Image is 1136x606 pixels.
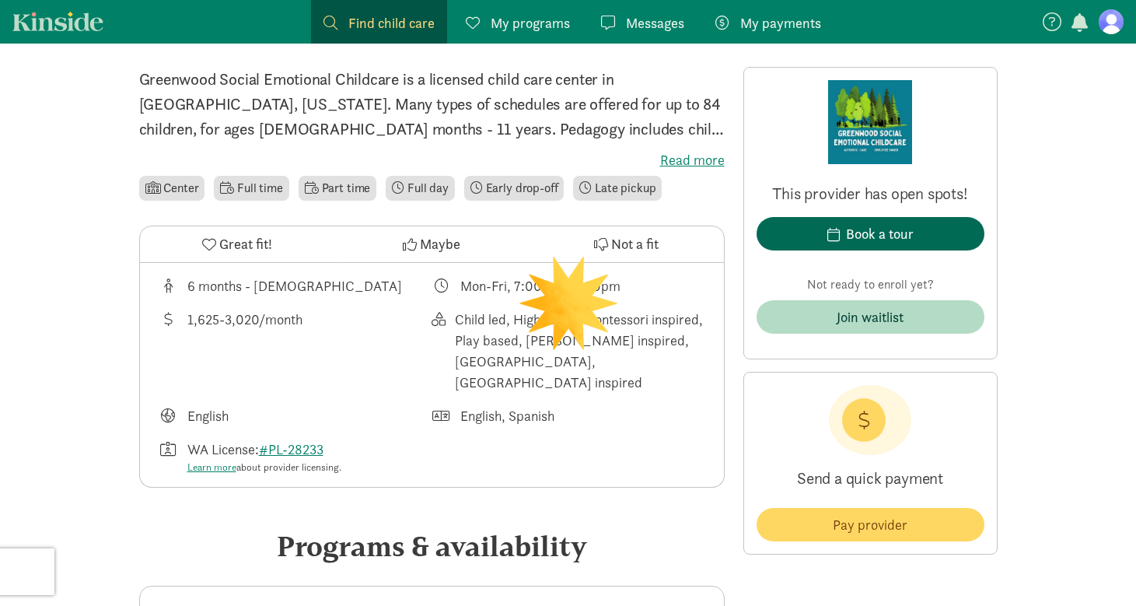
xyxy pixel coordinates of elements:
[757,275,984,294] p: Not ready to enroll yet?
[259,440,323,458] a: #PL-28233
[140,226,334,262] button: Great fit!
[460,275,620,296] div: Mon-Fri, 7:00am - 6:00pm
[828,80,912,164] img: Provider logo
[455,309,705,393] div: Child led, HighScope, Montessori inspired, Play based, [PERSON_NAME] inspired, [GEOGRAPHIC_DATA],...
[187,309,302,393] div: 1,625-3,020/month
[757,183,984,205] p: This provider has open spots!
[219,233,272,254] span: Great fit!
[187,439,341,475] div: WA License:
[529,226,723,262] button: Not a fit
[420,233,460,254] span: Maybe
[757,217,984,250] button: Book a tour
[187,461,236,474] a: Learn more
[159,309,432,393] div: Average tuition for this program
[386,176,455,201] li: Full day
[334,226,529,262] button: Maybe
[464,176,565,201] li: Early drop-off
[214,176,288,201] li: Full time
[432,405,705,426] div: Languages spoken
[611,233,659,254] span: Not a fit
[139,151,725,170] label: Read more
[432,275,705,296] div: Class schedule
[491,12,570,33] span: My programs
[348,12,435,33] span: Find child care
[757,455,984,502] p: Send a quick payment
[187,275,402,296] div: 6 months - [DEMOGRAPHIC_DATA]
[159,405,432,426] div: Languages taught
[139,67,725,142] p: Greenwood Social Emotional Childcare is a licensed child care center in [GEOGRAPHIC_DATA], [US_ST...
[740,12,821,33] span: My payments
[187,405,229,426] div: English
[573,176,662,201] li: Late pickup
[626,12,684,33] span: Messages
[159,275,432,296] div: Age range for children that this provider cares for
[187,460,341,475] div: about provider licensing.
[159,439,432,475] div: License number
[833,514,907,535] span: Pay provider
[837,307,904,328] div: Join waitlist
[12,12,103,31] a: Kinside
[846,223,914,244] div: Book a tour
[432,309,705,393] div: This provider's education philosophy
[299,176,376,201] li: Part time
[757,300,984,334] button: Join waitlist
[460,405,554,426] div: English, Spanish
[139,525,725,567] div: Programs & availability
[139,176,205,201] li: Center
